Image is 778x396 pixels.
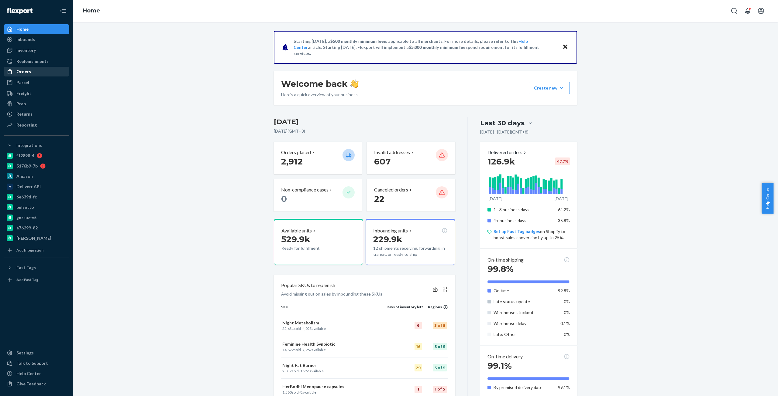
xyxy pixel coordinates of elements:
a: Parcel [4,78,69,87]
a: Amazon [4,171,69,181]
span: 0% [564,299,570,304]
span: 126.9k [487,156,515,167]
div: Prep [16,101,26,107]
h3: [DATE] [274,117,455,127]
div: Freight [16,90,31,96]
div: 29 [415,364,422,371]
a: Deliverr API [4,182,69,191]
span: 0.1% [560,321,570,326]
span: 22,631 [282,326,294,331]
span: 35.8% [558,218,570,223]
div: Help Center [16,371,41,377]
a: Home [4,24,69,34]
a: Returns [4,109,69,119]
p: Night Fat Burner [282,362,385,368]
button: Create new [529,82,570,94]
div: Integrations [16,142,42,148]
p: Avoid missing out on sales by inbounding these SKUs [281,291,382,297]
button: Open Search Box [728,5,740,17]
span: 14,822 [282,347,294,352]
p: 4+ business days [494,218,553,224]
button: Help Center [762,183,773,214]
span: 99.1% [558,385,570,390]
div: 1 [415,386,422,393]
p: 12 shipments receiving, forwarding, in transit, or ready to ship [373,245,447,257]
p: sold · available [282,390,385,395]
a: Inbounds [4,35,69,44]
p: Starting [DATE], a is applicable to all merchants. For more details, please refer to this article... [294,38,556,56]
div: Amazon [16,173,33,179]
span: $5,000 monthly minimum fee [409,45,466,50]
p: Warehouse stockout [494,310,553,316]
a: Set up Fast Tag badges [494,229,540,234]
div: Talk to Support [16,360,48,366]
p: Late: Other [494,331,553,337]
span: 2,032 [282,369,292,373]
a: Help Center [4,369,69,378]
div: gnzsuz-v5 [16,215,36,221]
p: On-time delivery [487,353,523,360]
div: Parcel [16,80,29,86]
p: [DATE] [489,196,502,202]
div: [PERSON_NAME] [16,235,51,241]
div: Add Fast Tag [16,277,38,282]
p: By promised delivery date [494,384,553,391]
div: Settings [16,350,34,356]
div: Regions [423,304,448,310]
span: 229.9k [373,234,402,244]
p: On-time shipping [487,256,524,263]
a: Replenishments [4,56,69,66]
p: [DATE] [555,196,568,202]
p: Feminine Health Synbiotic [282,341,385,347]
div: Returns [16,111,33,117]
div: Inbounds [16,36,35,42]
p: Warehouse delay [494,320,553,327]
div: Replenishments [16,58,49,64]
button: Close [561,43,569,52]
div: Last 30 days [480,118,525,128]
p: Non-compliance cases [281,186,329,193]
div: Deliverr API [16,184,41,190]
a: pulsetto [4,202,69,212]
a: Prep [4,99,69,109]
p: HerBodhi Menopause capsules [282,384,385,390]
button: Fast Tags [4,263,69,272]
div: Home [16,26,29,32]
a: 5176b9-7b [4,161,69,171]
div: 16 [415,343,422,350]
div: f12898-4 [16,153,34,159]
p: Night Metabolism [282,320,385,326]
span: 7,967 [302,347,312,352]
div: Add Integration [16,248,43,253]
span: 0 [281,194,287,204]
th: Days of inventory left [387,304,423,315]
p: Invalid addresses [374,149,410,156]
a: a76299-82 [4,223,69,233]
div: 5 of 5 [433,364,447,371]
button: Inbounding units229.9k12 shipments receiving, forwarding, in transit, or ready to ship [366,219,455,265]
span: 2,912 [281,156,303,167]
p: sold · available [282,368,385,374]
img: hand-wave emoji [350,80,359,88]
p: [DATE] - [DATE] ( GMT+8 ) [480,129,528,135]
p: 1 - 3 business days [494,207,553,213]
p: Ready for fulfillment [281,245,338,251]
button: Open notifications [742,5,754,17]
button: Canceled orders 22 [367,179,455,212]
a: Add Integration [4,245,69,255]
button: Integrations [4,140,69,150]
span: 0% [564,310,570,315]
p: Canceled orders [374,186,408,193]
a: Settings [4,348,69,358]
div: pulsetto [16,204,34,210]
span: 99.1% [487,360,512,371]
span: 64.2% [558,207,570,212]
span: 8 [300,390,302,394]
button: Orders placed 2,912 [274,142,362,174]
div: 5176b9-7b [16,163,38,169]
span: 1,560 [282,390,292,394]
button: Give Feedback [4,379,69,389]
th: SKU [281,304,387,315]
span: 4,023 [302,326,312,331]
